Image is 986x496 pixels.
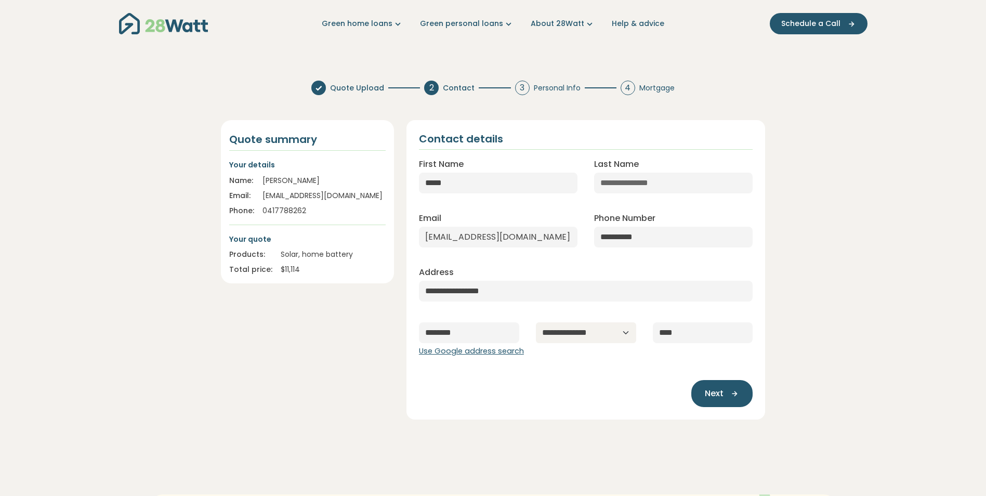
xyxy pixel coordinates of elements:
div: [PERSON_NAME] [262,175,386,186]
div: Solar, home battery [281,249,386,260]
h2: Contact details [419,133,503,145]
div: Name: [229,175,254,186]
button: Use Google address search [419,346,524,357]
div: Email: [229,190,254,201]
a: About 28Watt [531,18,595,29]
a: Help & advice [612,18,664,29]
img: 28Watt [119,13,208,34]
a: Green home loans [322,18,403,29]
h4: Quote summary [229,133,386,146]
div: 2 [424,81,439,95]
span: Quote Upload [330,83,384,94]
label: First Name [419,158,464,171]
button: Next [691,380,753,407]
nav: Main navigation [119,10,867,37]
a: Green personal loans [420,18,514,29]
label: Phone Number [594,212,655,225]
div: 0417788262 [262,205,386,216]
button: Schedule a Call [770,13,867,34]
span: Personal Info [534,83,581,94]
div: Total price: [229,264,272,275]
p: Your details [229,159,386,171]
span: Next [705,387,724,400]
div: Products: [229,249,272,260]
span: Schedule a Call [781,18,840,29]
label: Email [419,212,441,225]
span: Mortgage [639,83,675,94]
div: $ 11,114 [281,264,386,275]
label: Last Name [594,158,639,171]
span: Contact [443,83,475,94]
input: Enter email [419,227,577,247]
div: 4 [621,81,635,95]
label: Address [419,266,454,279]
div: Phone: [229,205,254,216]
p: Your quote [229,233,386,245]
div: [EMAIL_ADDRESS][DOMAIN_NAME] [262,190,386,201]
div: 3 [515,81,530,95]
